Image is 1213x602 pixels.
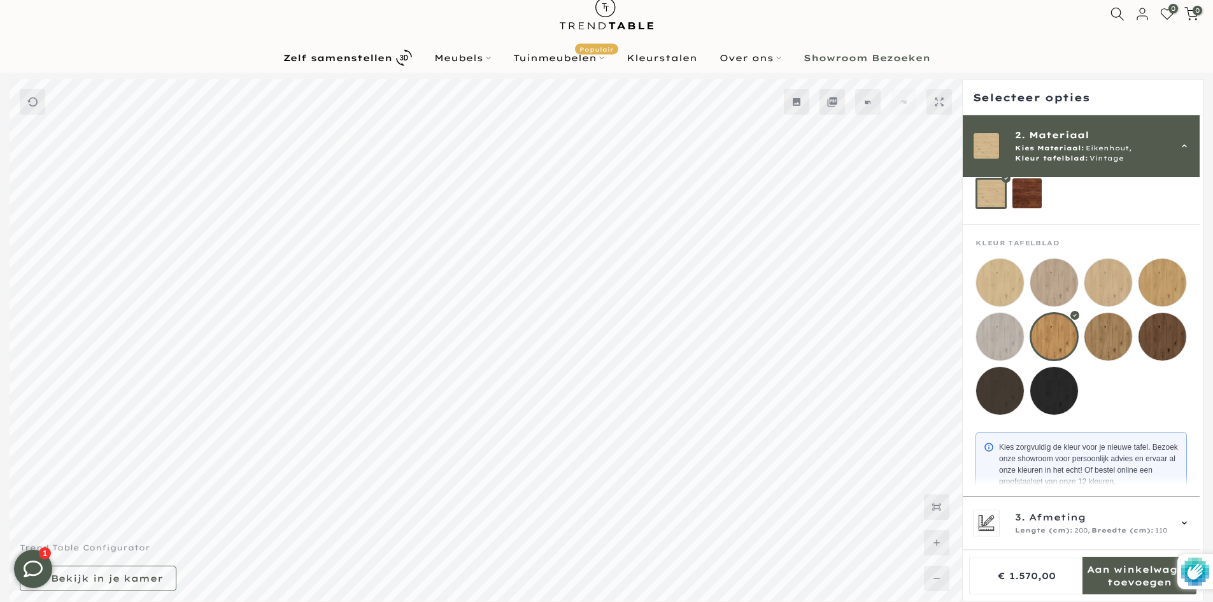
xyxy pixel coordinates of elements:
[1,537,65,601] iframe: toggle-frame
[1181,554,1209,589] img: Beschermd door hCaptcha
[272,47,423,69] a: Zelf samenstellen
[1193,6,1202,15] span: 0
[1184,7,1198,21] a: 0
[1168,4,1178,13] span: 0
[283,54,392,62] b: Zelf samenstellen
[502,50,615,66] a: TuinmeubelenPopulair
[708,50,792,66] a: Over ons
[615,50,708,66] a: Kleurstalen
[423,50,502,66] a: Meubels
[804,54,930,62] b: Showroom Bezoeken
[792,50,941,66] a: Showroom Bezoeken
[1160,7,1174,21] a: 0
[575,43,618,54] span: Populair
